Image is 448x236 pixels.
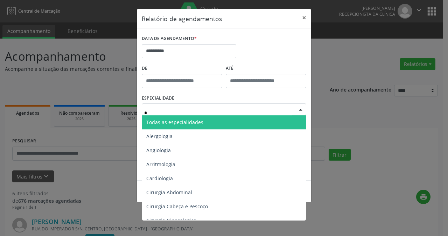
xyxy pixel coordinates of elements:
span: Todas as especialidades [146,119,203,126]
span: Arritmologia [146,161,175,168]
span: Cirurgia Abdominal [146,189,192,196]
span: Cardiologia [146,175,173,182]
label: DATA DE AGENDAMENTO [142,33,197,44]
span: Angiologia [146,147,171,154]
button: Close [297,9,311,26]
h5: Relatório de agendamentos [142,14,222,23]
span: Alergologia [146,133,173,140]
span: Cirurgia Ginecologica [146,217,196,224]
label: ATÉ [226,63,306,74]
span: Cirurgia Cabeça e Pescoço [146,203,208,210]
label: De [142,63,222,74]
label: ESPECIALIDADE [142,93,174,104]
